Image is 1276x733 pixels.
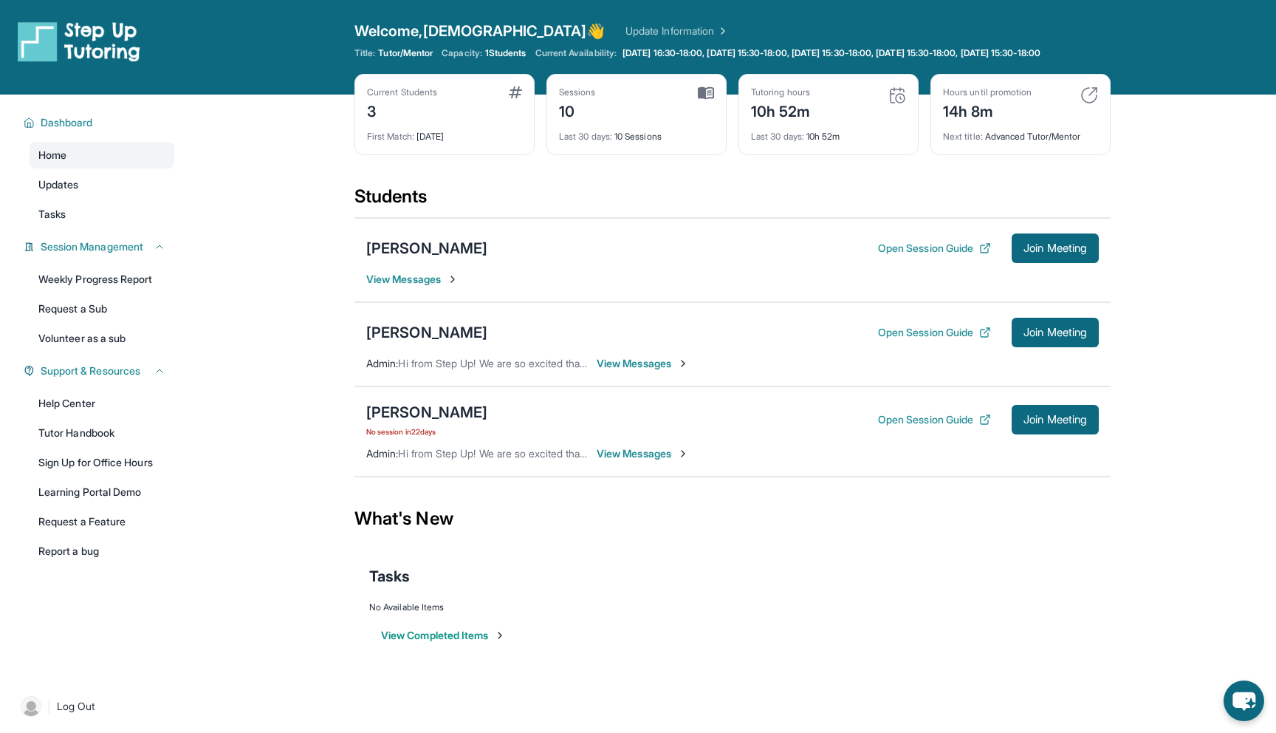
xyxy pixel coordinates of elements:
div: 10h 52m [751,122,906,143]
span: Session Management [41,239,143,254]
span: Tasks [369,566,410,587]
a: Update Information [625,24,729,38]
span: Last 30 days : [559,131,612,142]
div: 10 [559,98,596,122]
a: Learning Portal Demo [30,479,174,505]
button: Join Meeting [1012,405,1099,434]
span: Updates [38,177,79,192]
span: Capacity: [442,47,482,59]
a: Tutor Handbook [30,420,174,446]
button: Open Session Guide [878,412,991,427]
a: [DATE] 16:30-18:00, [DATE] 15:30-18:00, [DATE] 15:30-18:00, [DATE] 15:30-18:00, [DATE] 15:30-18:00 [620,47,1043,59]
button: Support & Resources [35,364,165,378]
span: 1 Students [485,47,526,59]
div: [DATE] [367,122,522,143]
span: Title: [354,47,375,59]
img: logo [18,21,140,62]
div: Current Students [367,86,437,98]
a: Request a Sub [30,296,174,322]
a: Home [30,142,174,168]
div: Students [354,185,1111,217]
div: No Available Items [369,601,1096,613]
div: What's New [354,486,1111,551]
div: [PERSON_NAME] [366,322,487,343]
a: Updates [30,171,174,198]
span: First Match : [367,131,414,142]
div: 14h 8m [943,98,1032,122]
button: Open Session Guide [878,325,991,340]
a: |Log Out [15,690,174,723]
div: 3 [367,98,437,122]
button: Open Session Guide [878,241,991,256]
span: Tutor/Mentor [378,47,433,59]
span: Support & Resources [41,364,140,378]
img: card [1080,86,1098,104]
span: View Messages [597,446,689,461]
img: card [888,86,906,104]
span: Current Availability: [535,47,617,59]
a: Request a Feature [30,508,174,535]
img: Chevron Right [714,24,729,38]
div: Sessions [559,86,596,98]
span: Join Meeting [1023,415,1087,424]
img: Chevron-Right [677,448,689,460]
button: chat-button [1224,681,1264,721]
div: 10h 52m [751,98,811,122]
span: Join Meeting [1023,328,1087,337]
a: Sign Up for Office Hours [30,449,174,476]
span: Welcome, [DEMOGRAPHIC_DATA] 👋 [354,21,605,41]
span: Admin : [366,357,398,369]
button: View Completed Items [381,628,506,643]
span: | [47,698,51,715]
a: Volunteer as a sub [30,325,174,352]
img: user-img [21,696,41,717]
img: card [509,86,522,98]
span: Join Meeting [1023,244,1087,253]
span: View Messages [366,272,459,287]
img: Chevron-Right [447,273,459,285]
div: 10 Sessions [559,122,714,143]
button: Dashboard [35,115,165,130]
div: Hours until promotion [943,86,1032,98]
button: Join Meeting [1012,318,1099,347]
span: Log Out [57,699,95,714]
div: Tutoring hours [751,86,811,98]
span: Admin : [366,447,398,460]
span: View Messages [597,356,689,371]
button: Join Meeting [1012,233,1099,263]
span: [DATE] 16:30-18:00, [DATE] 15:30-18:00, [DATE] 15:30-18:00, [DATE] 15:30-18:00, [DATE] 15:30-18:00 [622,47,1040,59]
img: Chevron-Right [677,358,689,369]
span: Home [38,148,66,163]
div: Advanced Tutor/Mentor [943,122,1098,143]
a: Tasks [30,201,174,228]
span: Tasks [38,207,66,222]
a: Report a bug [30,538,174,565]
a: Help Center [30,390,174,417]
span: No session in 22 days [366,426,487,437]
div: [PERSON_NAME] [366,402,487,423]
span: Last 30 days : [751,131,804,142]
div: [PERSON_NAME] [366,238,487,259]
a: Weekly Progress Report [30,266,174,293]
span: Dashboard [41,115,93,130]
button: Session Management [35,239,165,254]
span: Next title : [943,131,983,142]
img: card [698,86,714,100]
